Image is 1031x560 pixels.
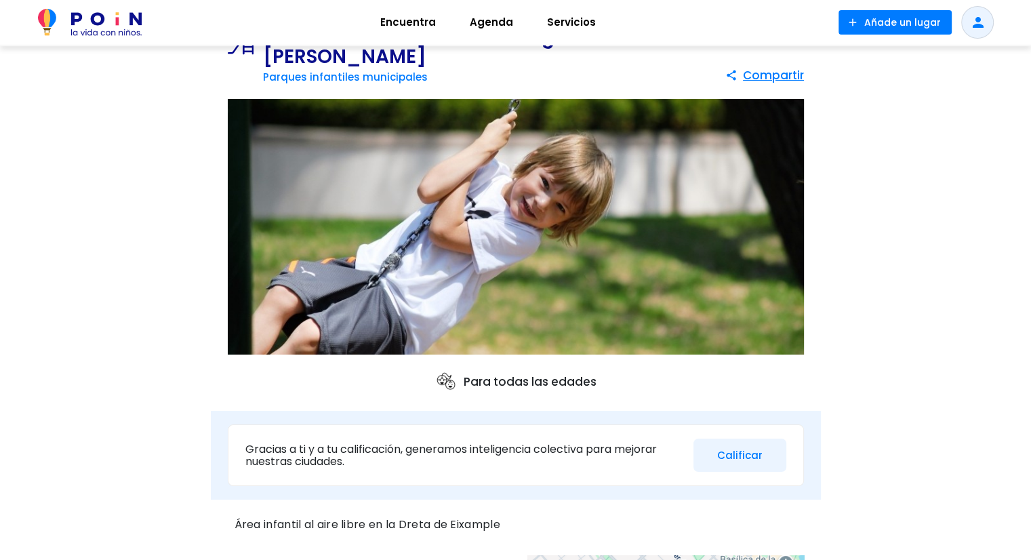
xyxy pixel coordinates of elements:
[725,63,804,87] button: Compartir
[38,9,142,36] img: POiN
[838,10,952,35] button: Añade un lugar
[263,70,428,84] a: Parques infantiles municipales
[693,439,786,472] button: Calificar
[263,28,725,66] h1: Àrea de Joc Infantil al Passeig de [PERSON_NAME]
[435,371,457,393] img: ages icon
[228,99,804,355] img: Àrea de Joc Infantil al Passeig de Sant Joan - Rosselló - Corsega
[435,371,597,393] p: Para todas las edades
[245,443,683,467] p: Gracias a ti y a tu calificación, generamos inteligencia colectiva para mejorar nuestras ciudades.
[374,12,442,33] span: Encuentra
[363,6,453,39] a: Encuentra
[453,6,530,39] a: Agenda
[464,12,519,33] span: Agenda
[530,6,613,39] a: Servicios
[228,513,804,536] div: Área infantil al aire libre en la Dreta de Eixample
[541,12,602,33] span: Servicios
